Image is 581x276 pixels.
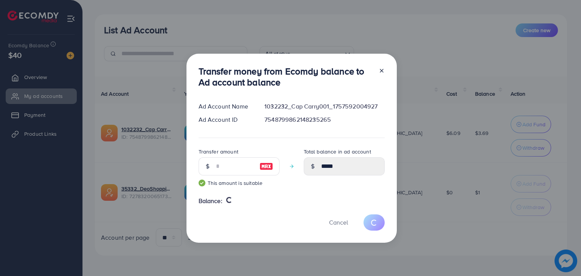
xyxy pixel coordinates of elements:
[193,115,259,124] div: Ad Account ID
[320,214,357,231] button: Cancel
[304,148,371,155] label: Total balance in ad account
[258,115,390,124] div: 7548799862148235265
[193,102,259,111] div: Ad Account Name
[199,66,373,88] h3: Transfer money from Ecomdy balance to Ad account balance
[199,180,205,186] img: guide
[258,102,390,111] div: 1032232_Cap Carry001_1757592004927
[259,162,273,171] img: image
[199,148,238,155] label: Transfer amount
[199,179,280,187] small: This amount is suitable
[199,197,222,205] span: Balance:
[329,218,348,226] span: Cancel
